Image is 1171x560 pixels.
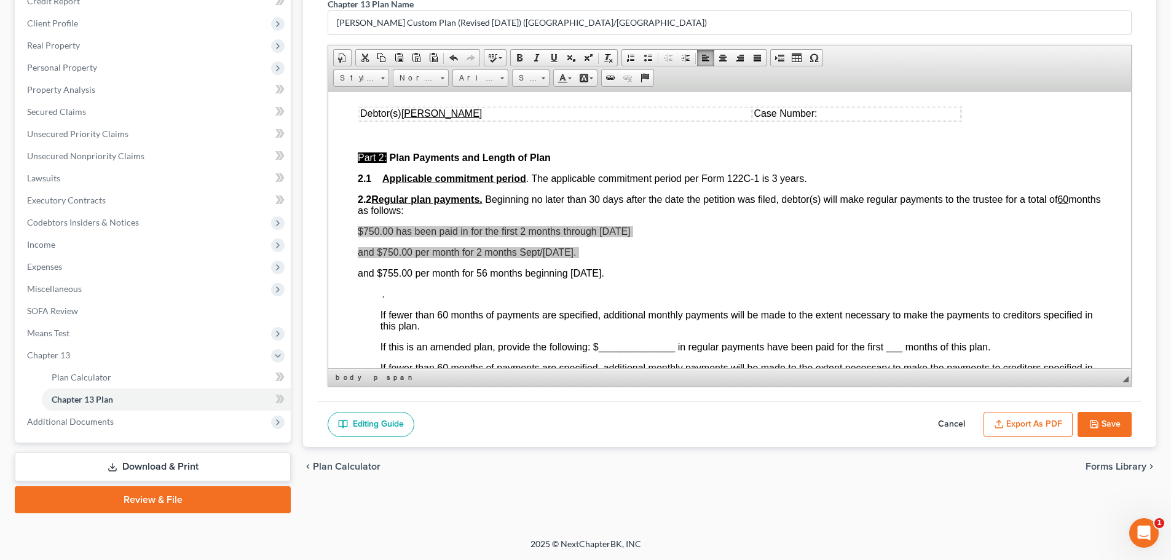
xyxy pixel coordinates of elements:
a: Increase Indent [677,50,694,66]
a: Undo [445,50,462,66]
a: SOFA Review [17,300,291,322]
a: Link [602,70,619,86]
div: 2025 © NextChapterBK, INC [235,538,936,560]
a: Justify [749,50,766,66]
a: Unsecured Priority Claims [17,123,291,145]
a: Secured Claims [17,101,291,123]
a: Editing Guide [328,412,414,438]
a: Unlink [619,70,636,86]
span: Personal Property [27,62,97,73]
i: chevron_right [1146,462,1156,471]
u: 60 [729,103,740,113]
button: Cancel [925,412,979,438]
span: Expenses [27,261,62,272]
a: Align Left [697,50,714,66]
a: Underline [545,50,562,66]
a: Table [788,50,805,66]
span: Real Property [27,40,80,50]
a: Styles [333,69,389,87]
a: span element [384,371,417,384]
iframe: Intercom live chat [1129,518,1159,548]
a: Executory Contracts [17,189,291,211]
span: Forms Library [1086,462,1146,471]
a: Size [512,69,550,87]
a: Arial [452,69,508,87]
span: Means Test [27,328,69,338]
span: Lawsuits [27,173,60,183]
span: Unsecured Nonpriority Claims [27,151,144,161]
span: Normal [393,70,436,86]
button: Forms Library chevron_right [1086,462,1156,471]
a: Superscript [580,50,597,66]
span: If fewer than 60 months of payments are specified, additional monthly payments will be made to th... [52,271,765,293]
a: Document Properties [334,50,351,66]
em: . [54,197,57,208]
span: Executory Contracts [27,195,106,205]
a: Insert Page Break for Printing [771,50,788,66]
a: Paste from Word [425,50,442,66]
span: Additional Documents [27,416,114,427]
a: Plan Calculator [42,366,291,388]
input: Enter name... [328,11,1131,34]
span: Chapter 13 [27,350,70,360]
a: Spell Checker [484,50,506,66]
a: Insert Special Character [805,50,822,66]
a: Decrease Indent [660,50,677,66]
span: Arial [453,70,496,86]
a: Background Color [575,70,597,86]
span: If this is an amended plan, provide the following: $______________ in regular payments have been ... [52,250,663,261]
span: If fewer than 60 months of payments are specified, additional monthly payments will be made to th... [52,218,765,240]
a: Property Analysis [17,79,291,101]
a: Normal [393,69,449,87]
span: Chapter 13 Plan [52,394,113,404]
a: Paste as plain text [408,50,425,66]
span: Property Analysis [27,84,95,95]
a: Paste [390,50,408,66]
span: 1 [1154,518,1164,528]
span: Styles [334,70,377,86]
button: Save [1078,412,1132,438]
button: Export as PDF [984,412,1073,438]
span: Codebtors Insiders & Notices [27,217,139,227]
a: Insert/Remove Numbered List [622,50,639,66]
span: Income [27,239,55,250]
span: Resize [1122,376,1129,382]
a: Cut [356,50,373,66]
a: p element [371,371,383,384]
span: and $750.00 per month for 2 months Sept/[DATE]. [30,156,248,166]
a: Anchor [636,70,653,86]
span: Plan Calculator [313,462,380,471]
a: Center [714,50,731,66]
a: Chapter 13 Plan [42,388,291,411]
span: Plan Calculator [52,372,111,382]
button: chevron_left Plan Calculator [303,462,380,471]
a: Unsecured Nonpriority Claims [17,145,291,167]
a: body element [333,371,370,384]
a: Bold [511,50,528,66]
span: Unsecured Priority Claims [27,128,128,139]
a: Review & File [15,486,291,513]
span: Secured Claims [27,106,86,117]
a: Download & Print [15,452,291,481]
a: Text Color [554,70,575,86]
span: Size [513,70,537,86]
a: Lawsuits [17,167,291,189]
span: Miscellaneous [27,283,82,294]
a: Copy [373,50,390,66]
i: chevron_left [303,462,313,471]
iframe: Rich Text Editor, document-ckeditor [328,92,1131,368]
span: SOFA Review [27,306,78,316]
span: $750.00 has been paid in for the first 2 months through [DATE] [30,135,302,145]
